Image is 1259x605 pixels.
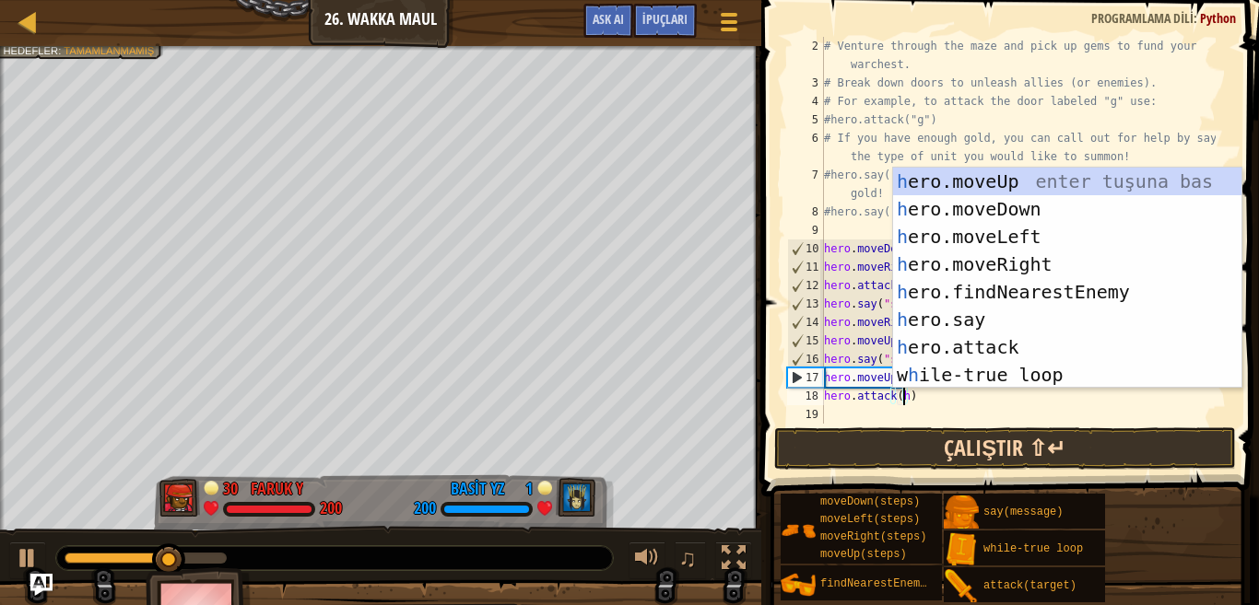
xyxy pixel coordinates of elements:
button: Oyun Menüsünü Göster [706,4,752,47]
button: Tam ekran değiştir [715,541,752,579]
span: attack(target) [983,579,1077,592]
div: 15 [788,332,824,350]
div: 11 [788,258,824,276]
div: 4 [787,92,824,111]
div: 30 [223,477,241,494]
span: moveUp(steps) [820,548,907,561]
div: 5 [787,111,824,129]
span: moveRight(steps) [820,530,926,543]
span: findNearestEnemy() [820,577,940,590]
div: 3 [787,74,824,92]
div: 17 [788,368,824,387]
div: 200 [414,501,436,518]
button: Sesi ayarla [629,541,665,579]
div: 7 [787,166,824,203]
span: Ask AI [593,10,624,28]
img: portrait.png [944,532,979,567]
div: 14 [788,313,824,332]
span: : [1194,9,1200,27]
div: 9 [787,221,824,239]
span: Programlama dili [1091,9,1194,27]
div: 16 [788,350,824,368]
span: moveLeft(steps) [820,513,920,526]
img: portrait.png [944,569,979,604]
img: thang_avatar_frame.png [556,479,596,518]
button: Ctrl + P: Play [9,541,46,579]
button: Ask AI [30,574,53,596]
div: 10 [788,239,824,258]
div: 8 [787,203,824,221]
img: thang_avatar_frame.png [159,479,200,518]
span: while-true loop [983,542,1083,555]
div: 6 [787,129,824,166]
div: 18 [787,387,824,405]
img: portrait.png [944,495,979,530]
div: Basit YZ [451,477,505,501]
div: 200 [320,501,342,518]
div: 19 [787,405,824,424]
img: portrait.png [781,513,816,548]
span: İpuçları [642,10,688,28]
button: ♫ [675,541,706,579]
div: 1 [514,477,533,494]
span: ♫ [678,544,697,572]
div: 2 [787,37,824,74]
span: say(message) [983,506,1063,518]
div: 13 [788,295,824,313]
div: Faruk Y [251,477,303,501]
span: moveDown(steps) [820,495,920,508]
div: 12 [788,276,824,295]
span: Python [1200,9,1236,27]
button: Çalıştır ⇧↵ [774,427,1236,470]
img: portrait.png [781,567,816,602]
button: Ask AI [583,4,633,38]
